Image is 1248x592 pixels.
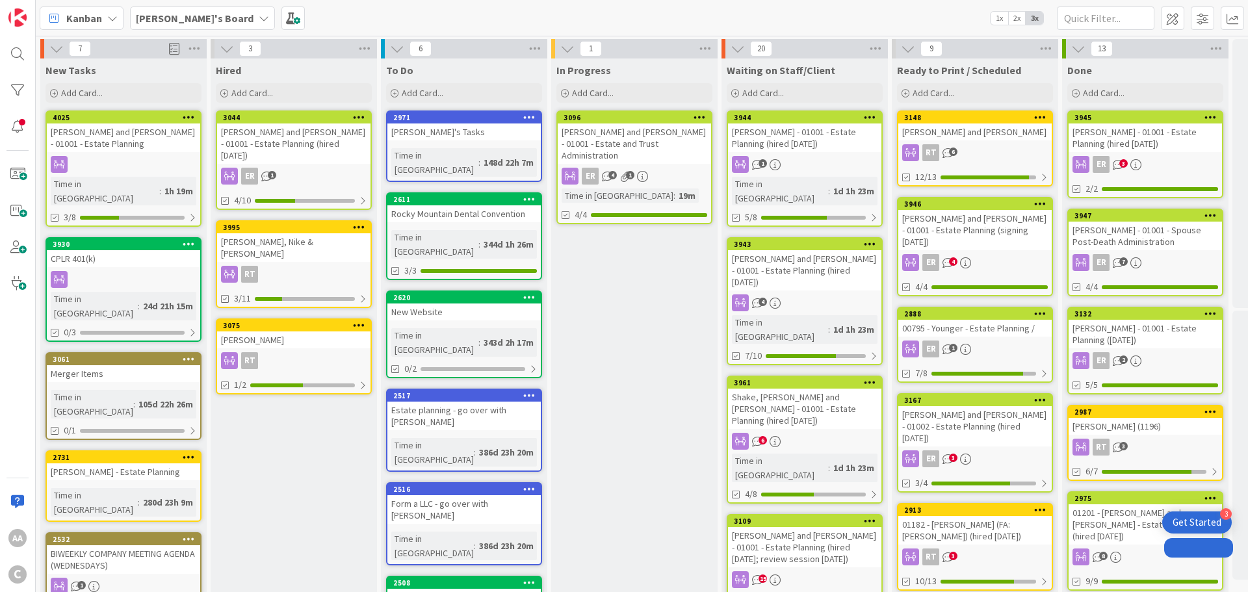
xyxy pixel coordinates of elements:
div: Time in [GEOGRAPHIC_DATA] [391,532,474,560]
a: 3148[PERSON_NAME] and [PERSON_NAME]RT12/13 [897,110,1053,187]
div: 3148[PERSON_NAME] and [PERSON_NAME] [898,112,1052,140]
div: AA [8,529,27,547]
div: [PERSON_NAME] and [PERSON_NAME] - 01001 - Estate Planning (hired [DATE]) [728,250,881,290]
div: [PERSON_NAME] - Estate Planning [47,463,200,480]
div: 2987[PERSON_NAME] (1196) [1069,406,1222,435]
div: 3945 [1069,112,1222,123]
span: Ready to Print / Scheduled [897,64,1021,77]
div: 2731 [53,453,200,462]
div: Time in [GEOGRAPHIC_DATA] [732,177,828,205]
div: 4025 [53,113,200,122]
div: 148d 22h 7m [480,155,537,170]
div: ER [1069,156,1222,173]
div: 01201 - [PERSON_NAME] and [PERSON_NAME] - Estate Planning (hired [DATE]) [1069,504,1222,545]
a: 3945[PERSON_NAME] - 01001 - Estate Planning (hired [DATE])ER2/2 [1067,110,1223,198]
div: 2508 [393,578,541,587]
div: 2517 [393,391,541,400]
a: 3930CPLR 401(k)Time in [GEOGRAPHIC_DATA]:24d 21h 15m0/3 [45,237,201,342]
div: 2516 [387,483,541,495]
div: 3943 [734,240,881,249]
span: Add Card... [1083,87,1124,99]
span: 9 [920,41,942,57]
span: : [478,155,480,170]
div: [PERSON_NAME] - 01001 - Estate Planning (hired [DATE]) [1069,123,1222,152]
span: : [673,188,675,203]
div: 2987 [1069,406,1222,418]
div: ER [922,450,939,467]
div: [PERSON_NAME] - 01001 - Spouse Post-Death Administration [1069,222,1222,250]
div: 2731 [47,452,200,463]
div: [PERSON_NAME] and [PERSON_NAME] - 01001 - Estate and Trust Administration [558,123,711,164]
span: 3 [949,454,957,462]
a: 2971[PERSON_NAME]'s TasksTime in [GEOGRAPHIC_DATA]:148d 22h 7m [386,110,542,182]
img: Visit kanbanzone.com [8,8,27,27]
a: 3943[PERSON_NAME] and [PERSON_NAME] - 01001 - Estate Planning (hired [DATE])Time in [GEOGRAPHIC_D... [727,237,883,365]
div: 2532 [53,535,200,544]
span: 12/13 [915,170,937,184]
div: 1d 1h 23m [830,461,877,475]
span: 1 [77,581,86,589]
div: 344d 1h 26m [480,237,537,251]
div: ER [898,254,1052,271]
span: Done [1067,64,1092,77]
a: 2516Form a LLC - go over with [PERSON_NAME]Time in [GEOGRAPHIC_DATA]:386d 23h 20m [386,482,542,565]
div: 343d 2h 17m [480,335,537,350]
a: 3995[PERSON_NAME], Nike & [PERSON_NAME]RT3/11 [216,220,372,308]
div: [PERSON_NAME] and [PERSON_NAME] - 01001 - Estate Planning [47,123,200,152]
div: RT [898,548,1052,565]
div: ER [582,168,599,185]
div: 3061 [47,354,200,365]
span: 6 [409,41,432,57]
div: Time in [GEOGRAPHIC_DATA] [562,188,673,203]
a: 2731[PERSON_NAME] - Estate PlanningTime in [GEOGRAPHIC_DATA]:280d 23h 9m [45,450,201,522]
div: 3148 [904,113,1052,122]
div: RT [898,144,1052,161]
div: Get Started [1173,516,1221,529]
div: 2516Form a LLC - go over with [PERSON_NAME] [387,483,541,524]
div: 24d 21h 15m [140,299,196,313]
div: 3930CPLR 401(k) [47,238,200,267]
div: 2516 [393,485,541,494]
span: 7/10 [745,349,762,363]
div: ER [898,341,1052,357]
div: 4025[PERSON_NAME] and [PERSON_NAME] - 01001 - Estate Planning [47,112,200,152]
input: Quick Filter... [1057,6,1154,30]
span: Hired [216,64,241,77]
span: : [828,461,830,475]
span: 3x [1026,12,1043,25]
div: 3044 [217,112,370,123]
div: [PERSON_NAME] and [PERSON_NAME] - 01001 - Estate Planning (hired [DATE]; review session [DATE]) [728,527,881,567]
div: 3930 [47,238,200,250]
div: 3061 [53,355,200,364]
div: 2888 [898,308,1052,320]
div: 3044 [223,113,370,122]
div: 4025 [47,112,200,123]
span: 13 [1091,41,1113,57]
div: RT [1069,439,1222,456]
span: Add Card... [402,87,443,99]
div: Merger Items [47,365,200,382]
div: 2611 [387,194,541,205]
span: Add Card... [572,87,614,99]
div: 19m [675,188,699,203]
div: 3947 [1074,211,1222,220]
a: 3061Merger ItemsTime in [GEOGRAPHIC_DATA]:105d 22h 26m0/1 [45,352,201,440]
div: 105d 22h 26m [135,397,196,411]
div: 2517Estate planning - go over with [PERSON_NAME] [387,390,541,430]
span: : [828,184,830,198]
a: 3947[PERSON_NAME] - 01001 - Spouse Post-Death AdministrationER4/4 [1067,209,1223,296]
div: [PERSON_NAME], Nike & [PERSON_NAME] [217,233,370,262]
div: Open Get Started checklist, remaining modules: 3 [1162,511,1232,534]
div: 3132[PERSON_NAME] - 01001 - Estate Planning ([DATE]) [1069,308,1222,348]
div: 2620 [387,292,541,303]
span: 7 [1119,257,1128,266]
a: 3944[PERSON_NAME] - 01001 - Estate Planning (hired [DATE])Time in [GEOGRAPHIC_DATA]:1d 1h 23m5/8 [727,110,883,227]
div: 3096 [558,112,711,123]
div: Time in [GEOGRAPHIC_DATA] [391,230,478,259]
div: Time in [GEOGRAPHIC_DATA] [51,177,159,205]
span: : [474,539,476,553]
a: 3132[PERSON_NAME] - 01001 - Estate Planning ([DATE])ER5/5 [1067,307,1223,394]
span: 3/3 [404,264,417,277]
span: Waiting on Staff/Client [727,64,835,77]
div: 3945 [1074,113,1222,122]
